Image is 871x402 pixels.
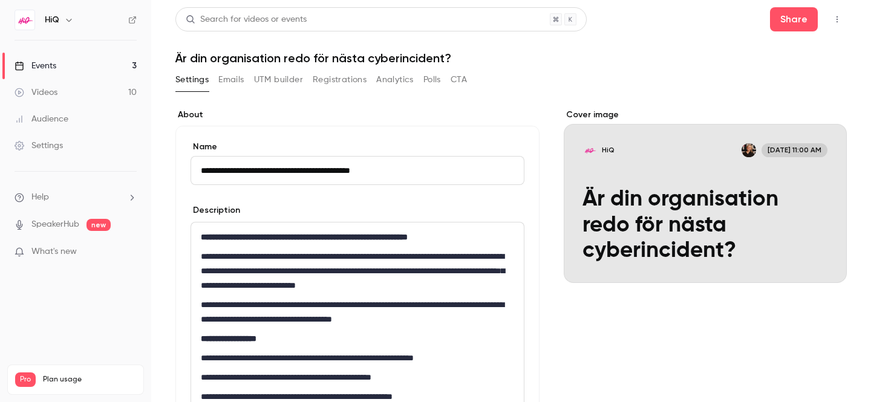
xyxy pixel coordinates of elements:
[175,70,209,89] button: Settings
[15,113,68,125] div: Audience
[31,191,49,204] span: Help
[254,70,303,89] button: UTM builder
[770,7,818,31] button: Share
[15,86,57,99] div: Videos
[186,13,307,26] div: Search for videos or events
[191,141,524,153] label: Name
[564,109,847,283] section: Cover image
[451,70,467,89] button: CTA
[191,204,240,216] label: Description
[15,10,34,30] img: HiQ
[15,140,63,152] div: Settings
[175,109,540,121] label: About
[122,247,137,258] iframe: Noticeable Trigger
[43,375,136,384] span: Plan usage
[15,191,137,204] li: help-dropdown-opener
[218,70,244,89] button: Emails
[313,70,367,89] button: Registrations
[376,70,414,89] button: Analytics
[175,51,847,65] h1: Är din organisation redo för nästa cyberincident?
[15,60,56,72] div: Events
[15,372,36,387] span: Pro
[45,14,59,26] h6: HiQ
[31,245,77,258] span: What's new
[423,70,441,89] button: Polls
[31,218,79,231] a: SpeakerHub
[564,109,847,121] label: Cover image
[86,219,111,231] span: new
